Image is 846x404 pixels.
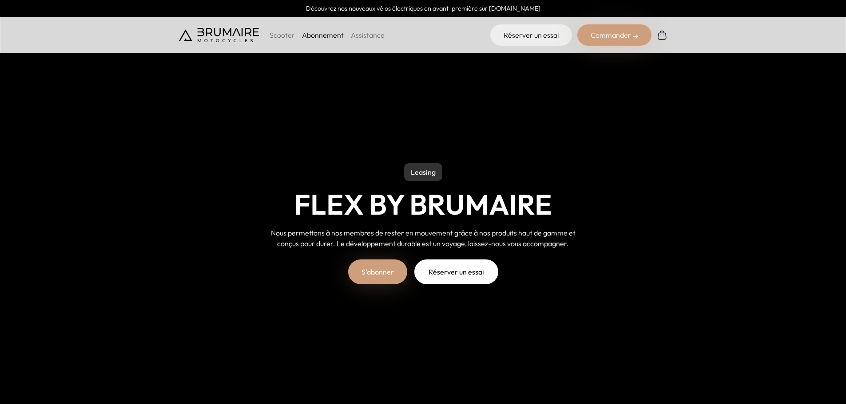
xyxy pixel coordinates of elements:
img: Brumaire Motocycles [179,28,259,42]
p: Leasing [404,163,442,181]
h1: Flex by Brumaire [294,188,552,221]
a: Réserver un essai [414,259,498,284]
a: Abonnement [302,31,344,39]
a: S'abonner [348,259,407,284]
a: Réserver un essai [490,24,572,46]
p: Scooter [270,30,295,40]
a: Assistance [351,31,385,39]
img: right-arrow-2.png [633,34,638,39]
div: Commander [577,24,651,46]
span: Nous permettons à nos membres de rester en mouvement grâce à nos produits haut de gamme et conçus... [271,228,576,248]
img: Panier [657,30,667,40]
